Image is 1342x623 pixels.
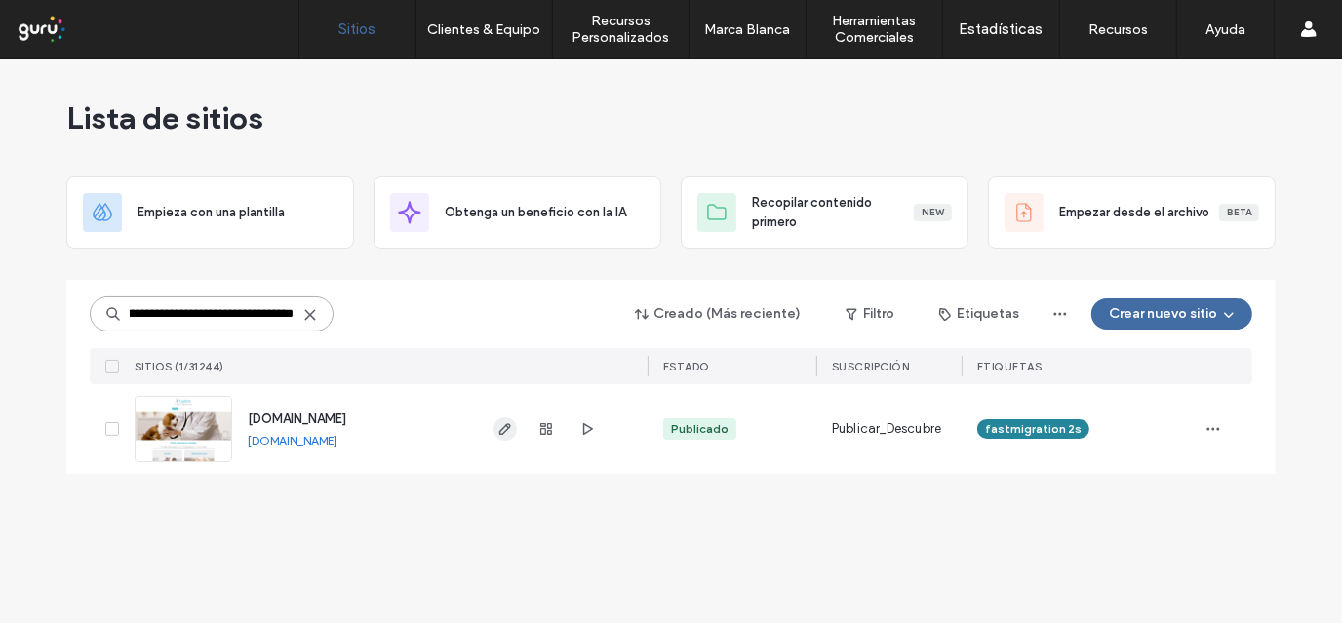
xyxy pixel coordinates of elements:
span: SITIOS (1/31244) [135,360,224,373]
span: fastmigration 2s [985,420,1082,438]
span: ETIQUETAS [977,360,1043,373]
span: Publicar_Descubre [832,419,941,439]
span: Suscripción [832,360,910,373]
label: Sitios [339,20,376,38]
div: Beta [1219,204,1259,221]
span: Ayuda [42,14,96,31]
label: Clientes & Equipo [428,21,541,38]
label: Ayuda [1205,21,1245,38]
button: Crear nuevo sitio [1091,298,1252,330]
a: [DOMAIN_NAME] [248,433,337,448]
span: Lista de sitios [66,98,263,137]
label: Recursos Personalizados [553,13,689,46]
label: Marca Blanca [705,21,791,38]
div: Publicado [671,420,729,438]
span: ESTADO [663,360,710,373]
label: Estadísticas [960,20,1044,38]
span: Empezar desde el archivo [1059,203,1209,222]
button: Etiquetas [922,298,1037,330]
label: Herramientas Comerciales [807,13,942,46]
span: Obtenga un beneficio con la IA [445,203,626,222]
button: Filtro [826,298,914,330]
div: Recopilar contenido primeroNew [681,176,968,249]
div: New [914,204,952,221]
div: Empieza con una plantilla [66,176,354,249]
span: Empieza con una plantilla [138,203,285,222]
div: Empezar desde el archivoBeta [988,176,1276,249]
span: Recopilar contenido primero [752,193,914,232]
button: Creado (Más reciente) [618,298,818,330]
a: [DOMAIN_NAME] [248,411,346,426]
div: Obtenga un beneficio con la IA [374,176,661,249]
label: Recursos [1088,21,1148,38]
